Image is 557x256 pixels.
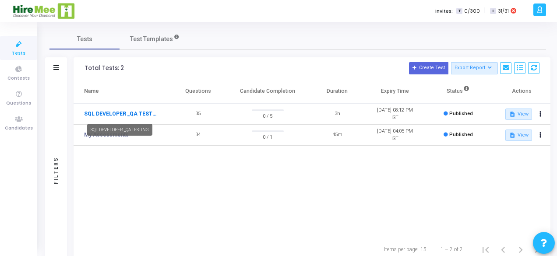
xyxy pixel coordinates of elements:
[6,100,31,107] span: Questions
[456,8,462,14] span: T
[5,125,33,132] span: Candidates
[449,132,473,137] span: Published
[366,125,424,146] td: [DATE] 04:05 PM IST
[409,62,448,74] button: Create Test
[420,245,427,253] div: 15
[493,79,550,104] th: Actions
[441,245,463,253] div: 1 – 2 of 2
[74,79,169,104] th: Name
[85,65,124,72] div: Total Tests: 2
[252,111,284,120] span: 0 / 5
[509,132,515,138] mat-icon: description
[449,111,473,116] span: Published
[87,124,152,136] div: SQL DEVELOPER _QA TESTING
[169,79,227,104] th: Questions
[52,122,60,218] div: Filters
[7,75,30,82] span: Contests
[366,79,424,104] th: Expiry Time
[484,6,486,15] span: |
[505,109,532,120] button: View
[227,79,308,104] th: Candidate Completion
[12,50,25,57] span: Tests
[384,245,419,253] div: Items per page:
[130,35,173,44] span: Test Templates
[435,7,453,15] label: Invites:
[308,104,366,125] td: 3h
[451,62,498,74] button: Export Report
[490,8,496,14] span: I
[308,125,366,146] td: 45m
[169,125,227,146] td: 34
[12,2,76,20] img: logo
[423,79,493,104] th: Status
[77,35,92,44] span: Tests
[505,130,532,141] button: View
[84,110,157,118] a: SQL DEVELOPER _QA TESTING
[498,7,509,15] span: 31/31
[308,79,366,104] th: Duration
[464,7,480,15] span: 0/300
[366,104,424,125] td: [DATE] 08:12 PM IST
[509,111,515,117] mat-icon: description
[169,104,227,125] td: 35
[252,132,284,141] span: 0 / 1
